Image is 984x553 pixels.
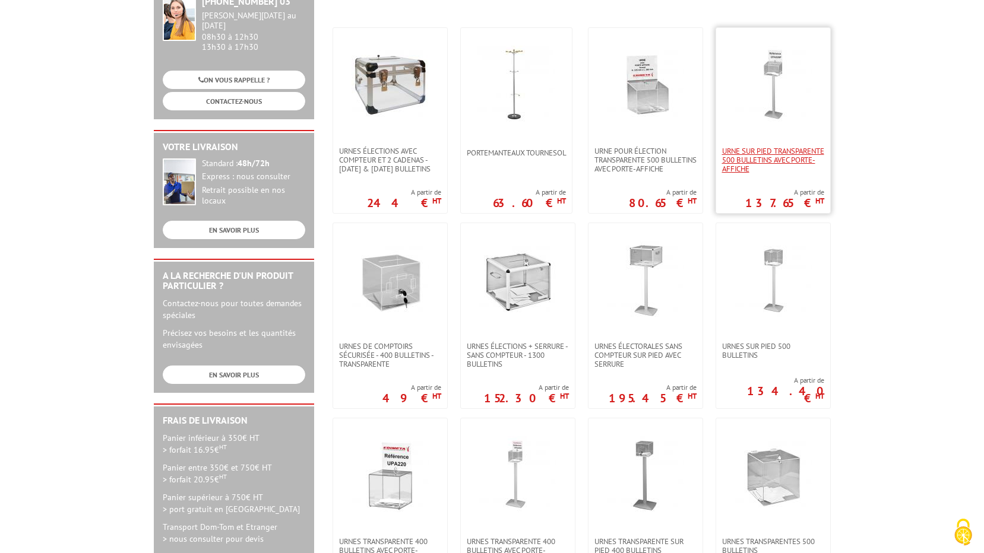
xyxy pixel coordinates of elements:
h2: Frais de Livraison [163,415,305,426]
span: A partir de [716,376,824,385]
img: urnes élections avec compteur et 2 cadenas - 1000 & 1300 bulletins [352,46,429,123]
a: Urne pour élection transparente 500 bulletins avec porte-affiche [588,147,703,173]
span: Urne sur pied transparente 500 bulletins avec porte-affiche [722,147,824,173]
sup: HT [815,391,824,401]
p: 80.65 € [629,199,697,206]
div: [PERSON_NAME][DATE] au [DATE] [202,11,305,31]
h2: A la recherche d'un produit particulier ? [163,271,305,291]
sup: HT [219,443,227,451]
span: Urnes de comptoirs sécurisée - 400 bulletins - transparente [339,342,441,368]
a: Portemanteaux Tournesol [461,148,572,157]
a: Urnes élections + Serrure - Sans compteur - 1300 bulletins [461,342,575,368]
img: Urne pour élection transparente 500 bulletins avec porte-affiche [607,46,684,123]
span: A partir de [382,383,441,392]
a: Urnes électorales sans compteur sur pied avec serrure [588,342,703,368]
button: Cookies (fenêtre modale) [942,513,984,553]
p: Panier inférieur à 350€ HT [163,432,305,456]
p: Panier supérieur à 750€ HT [163,491,305,515]
img: widget-livraison.jpg [163,158,196,205]
span: Urne pour élection transparente 500 bulletins avec porte-affiche [594,147,697,173]
a: CONTACTEZ-NOUS [163,92,305,110]
span: A partir de [493,187,566,197]
a: EN SAVOIR PLUS [163,221,305,239]
p: 137.65 € [745,199,824,206]
span: A partir de [745,187,824,197]
span: urnes élections avec compteur et 2 cadenas - [DATE] & [DATE] bulletins [339,147,441,173]
img: Urnes transparente sur pied 400 bulletins [607,436,684,513]
sup: HT [688,391,697,401]
img: Urnes transparente 400 bulletins avec porte-affiche [479,436,556,513]
span: Urnes sur pied 500 bulletins [722,342,824,360]
a: EN SAVOIR PLUS [163,366,305,384]
span: > nous consulter pour devis [163,533,264,544]
img: Urnes transparentes 500 bulletins [735,436,812,513]
span: A partir de [609,383,697,392]
span: Urnes élections + Serrure - Sans compteur - 1300 bulletins [467,342,569,368]
img: Cookies (fenêtre modale) [948,517,978,547]
strong: 48h/72h [238,158,270,169]
p: Transport Dom-Tom et Etranger [163,521,305,545]
img: Urne sur pied transparente 500 bulletins avec porte-affiche [735,46,812,123]
div: 08h30 à 12h30 13h30 à 17h30 [202,11,305,52]
p: Précisez vos besoins et les quantités envisagées [163,327,305,351]
a: Urnes sur pied 500 bulletins [716,342,830,360]
img: Urnes transparente 400 bulletins avec porte-affiche [352,436,429,513]
sup: HT [560,391,569,401]
img: Urnes sur pied 500 bulletins [735,241,812,318]
span: > port gratuit en [GEOGRAPHIC_DATA] [163,504,300,514]
sup: HT [815,196,824,206]
a: ON VOUS RAPPELLE ? [163,71,305,89]
p: Contactez-nous pour toutes demandes spéciales [163,297,305,321]
span: A partir de [367,187,441,197]
p: 63.60 € [493,199,566,206]
p: 195.45 € [609,395,697,402]
a: Urnes de comptoirs sécurisée - 400 bulletins - transparente [333,342,447,368]
a: urnes élections avec compteur et 2 cadenas - [DATE] & [DATE] bulletins [333,147,447,173]
span: Portemanteaux Tournesol [467,148,566,157]
p: 49 € [382,395,441,402]
div: Express : nous consulter [202,171,305,182]
img: Urnes élections + Serrure - Sans compteur - 1300 bulletins [479,241,556,318]
img: Urnes électorales sans compteur sur pied avec serrure [607,241,684,318]
img: Portemanteaux Tournesol [477,46,555,123]
span: A partir de [484,383,569,392]
p: Panier entre 350€ et 750€ HT [163,462,305,485]
sup: HT [688,196,697,206]
sup: HT [557,196,566,206]
sup: HT [432,391,441,401]
p: 152.30 € [484,395,569,402]
span: > forfait 16.95€ [163,444,227,455]
sup: HT [219,472,227,481]
a: Urne sur pied transparente 500 bulletins avec porte-affiche [716,147,830,173]
sup: HT [432,196,441,206]
p: 244 € [367,199,441,206]
img: Urnes de comptoirs sécurisée - 400 bulletins - transparente [352,241,429,318]
span: > forfait 20.95€ [163,474,227,485]
div: Retrait possible en nos locaux [202,185,305,206]
p: 134.40 € [716,387,824,402]
span: Urnes électorales sans compteur sur pied avec serrure [594,342,697,368]
h2: Votre livraison [163,142,305,152]
span: A partir de [629,187,697,197]
div: Standard : [202,158,305,169]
